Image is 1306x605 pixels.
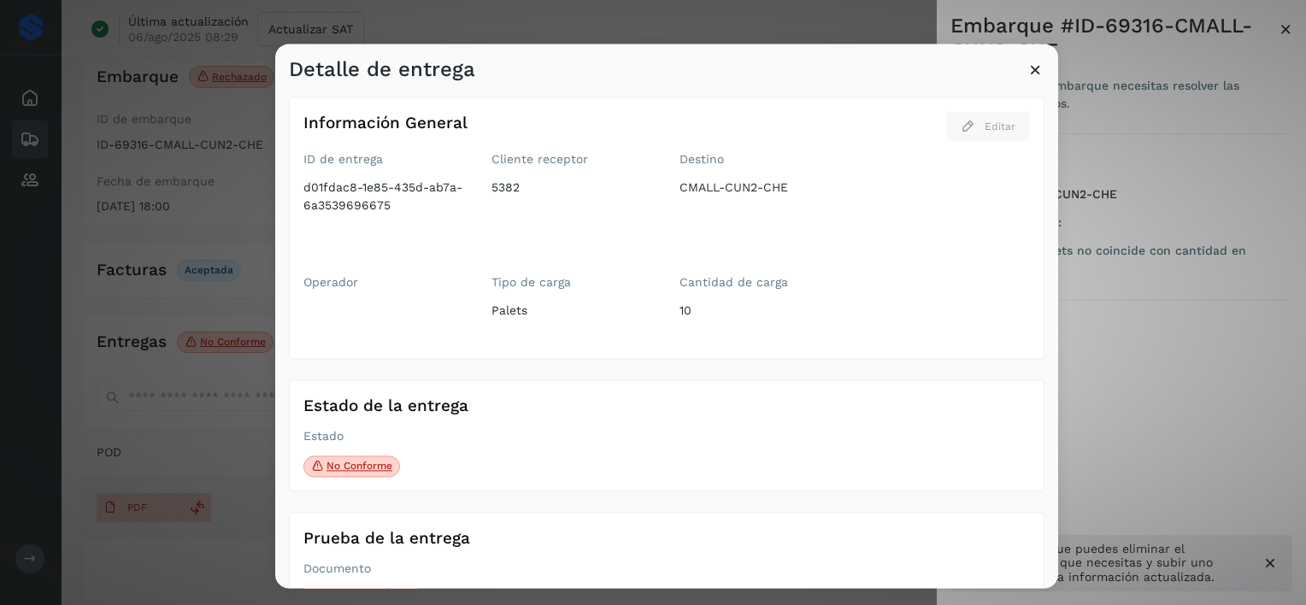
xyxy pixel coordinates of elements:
[303,527,470,552] span: Prueba de la entrega
[303,427,400,445] span: estado
[303,394,468,419] span: Estado de la entrega
[326,461,392,473] p: No conforme
[303,560,418,578] span: Documento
